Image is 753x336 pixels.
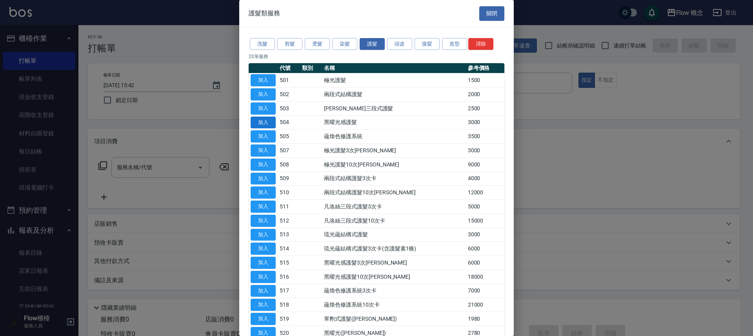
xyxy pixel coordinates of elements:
td: 508 [278,157,300,172]
button: 造型 [442,38,467,50]
td: [PERSON_NAME]三段式護髮 [322,101,466,115]
td: 兩段式結構護髮 [322,88,466,102]
button: 燙髮 [305,38,330,50]
button: 加入 [251,201,276,213]
td: 519 [278,312,300,326]
button: 加入 [251,299,276,311]
td: 凡洛絲三段式護髮10次卡 [322,214,466,228]
button: 加入 [251,88,276,100]
button: 加入 [251,186,276,199]
button: 加入 [251,173,276,185]
button: 加入 [251,313,276,325]
td: 2000 [466,88,504,102]
button: 加入 [251,285,276,297]
td: 510 [278,186,300,200]
button: 加入 [251,271,276,283]
button: 護髮 [360,38,385,50]
td: 518 [278,298,300,312]
td: 9000 [466,157,504,172]
td: 兩段式結構護髮3次卡 [322,172,466,186]
td: 501 [278,73,300,88]
button: 加入 [251,144,276,157]
td: 505 [278,130,300,144]
button: 加入 [251,130,276,142]
td: 507 [278,144,300,158]
td: 6000 [466,242,504,256]
td: 5000 [466,200,504,214]
button: 頭皮 [387,38,412,50]
button: 關閉 [479,6,504,21]
button: 接髪 [415,38,440,50]
td: 12000 [466,186,504,200]
td: 4000 [466,172,504,186]
th: 名稱 [322,63,466,73]
td: 517 [278,284,300,298]
button: 清除 [468,38,493,50]
td: 515 [278,256,300,270]
td: 3500 [466,130,504,144]
button: 加入 [251,229,276,241]
td: 極光護髮 [322,73,466,88]
button: 加入 [251,159,276,171]
td: 3000 [466,228,504,242]
td: 極光護髮3次[PERSON_NAME] [322,144,466,158]
td: 1500 [466,73,504,88]
td: 黑曜光感護髮 [322,115,466,130]
button: 加入 [251,257,276,269]
button: 加入 [251,215,276,227]
td: 509 [278,172,300,186]
td: 15000 [466,214,504,228]
button: 加入 [251,74,276,86]
td: 511 [278,200,300,214]
td: 516 [278,270,300,284]
td: 504 [278,115,300,130]
td: 琉光蘊結構式護髮 [322,228,466,242]
td: 21000 [466,298,504,312]
button: 加入 [251,117,276,129]
button: 加入 [251,102,276,115]
th: 代號 [278,63,300,73]
td: 503 [278,101,300,115]
th: 參考價格 [466,63,504,73]
td: 18000 [466,270,504,284]
button: 剪髮 [277,38,302,50]
td: 黑曜光感護髮3次[PERSON_NAME] [322,256,466,270]
td: 蘊煥色修護系統 [322,130,466,144]
td: 黑曜光感護髮10次[PERSON_NAME] [322,270,466,284]
td: 蘊煥色修護系統3次卡 [322,284,466,298]
td: 凡洛絲三段式護髮3次卡 [322,200,466,214]
td: 3000 [466,144,504,158]
button: 洗髮 [250,38,275,50]
td: 1980 [466,312,504,326]
span: 護髮類服務 [249,9,280,17]
td: 3000 [466,115,504,130]
td: 兩段式結構護髮10次[PERSON_NAME] [322,186,466,200]
td: 單劑式護髮([PERSON_NAME]) [322,312,466,326]
td: 512 [278,214,300,228]
td: 513 [278,228,300,242]
td: 6000 [466,256,504,270]
td: 502 [278,88,300,102]
th: 類別 [300,63,322,73]
p: 20 筆服務 [249,53,504,60]
td: 514 [278,242,300,256]
button: 染髮 [332,38,357,50]
td: 2500 [466,101,504,115]
td: 蘊煥色修護系統10次卡 [322,298,466,312]
button: 加入 [251,243,276,255]
td: 琉光蘊結構式護髮3次卡(含護髮素1條) [322,242,466,256]
td: 極光護髮10次[PERSON_NAME] [322,157,466,172]
td: 7000 [466,284,504,298]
